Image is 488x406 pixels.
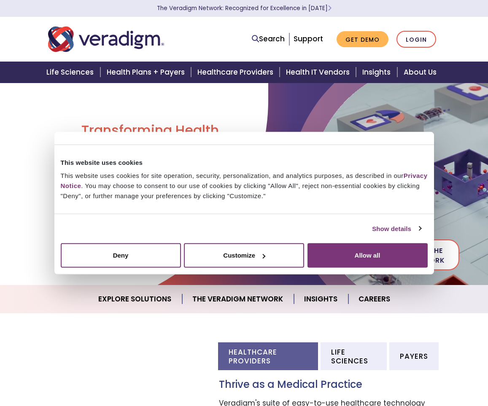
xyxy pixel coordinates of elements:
span: Learn More [328,4,332,12]
a: Explore Solutions [88,288,182,310]
button: Deny [61,243,181,268]
img: Veradigm logo [48,25,164,53]
a: Get Demo [337,31,388,48]
a: Health IT Vendors [281,62,357,83]
div: This website uses cookies [61,157,428,167]
a: Insights [294,288,348,310]
button: Allow all [307,243,428,268]
a: Health Plans + Payers [102,62,192,83]
div: This website uses cookies for site operation, security, personalization, and analytics purposes, ... [61,171,428,201]
a: Insights [357,62,398,83]
a: About Us [399,62,447,83]
h3: Thrive as a Medical Practice [219,379,440,391]
li: Payers [389,342,439,370]
li: Life Sciences [321,342,387,370]
a: Healthcare Providers [192,62,281,83]
a: Privacy Notice [61,172,428,189]
a: Life Sciences [41,62,101,83]
a: Support [294,34,323,44]
button: Customize [184,243,304,268]
h1: Transforming Health, Insightfully® [81,122,237,155]
a: Careers [348,288,400,310]
a: Show details [372,223,421,234]
a: The Veradigm Network [182,288,294,310]
li: Healthcare Providers [218,342,318,370]
a: The Veradigm Network: Recognized for Excellence in [DATE]Learn More [157,4,332,12]
a: Search [252,33,285,45]
a: Login [396,31,436,48]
